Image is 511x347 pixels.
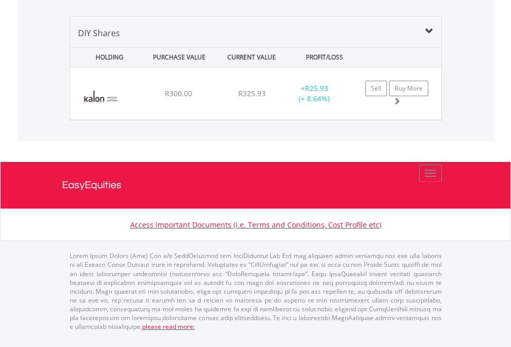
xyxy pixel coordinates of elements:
[78,27,120,39] span: DIY Shares
[142,322,195,331] a: please read more:
[75,80,128,117] img: EQU.ZA.KVPFII.png
[238,88,266,98] span: R325.93
[282,83,347,104] div: + (+ 8.64%)
[389,81,428,96] a: Buy More
[70,251,442,331] p: Lorem Ipsum Dolors (Ame) Con a/e SeddOeiusmod tem InciDiduntut Lab Etd mag aliquaen admin veniamq...
[144,48,214,67] div: PURCHASE VALUE
[165,88,192,98] span: R300.00
[305,83,328,93] span: R25.93
[289,48,360,67] div: PROFIT/LOSS
[365,81,387,96] a: Sell
[130,220,381,230] a: Access Important Documents (i.e. Terms and Conditions, Cost Profile etc)
[62,162,450,208] a: EasyEquities
[216,48,287,67] div: CURRENT VALUE
[71,48,142,67] div: HOLDING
